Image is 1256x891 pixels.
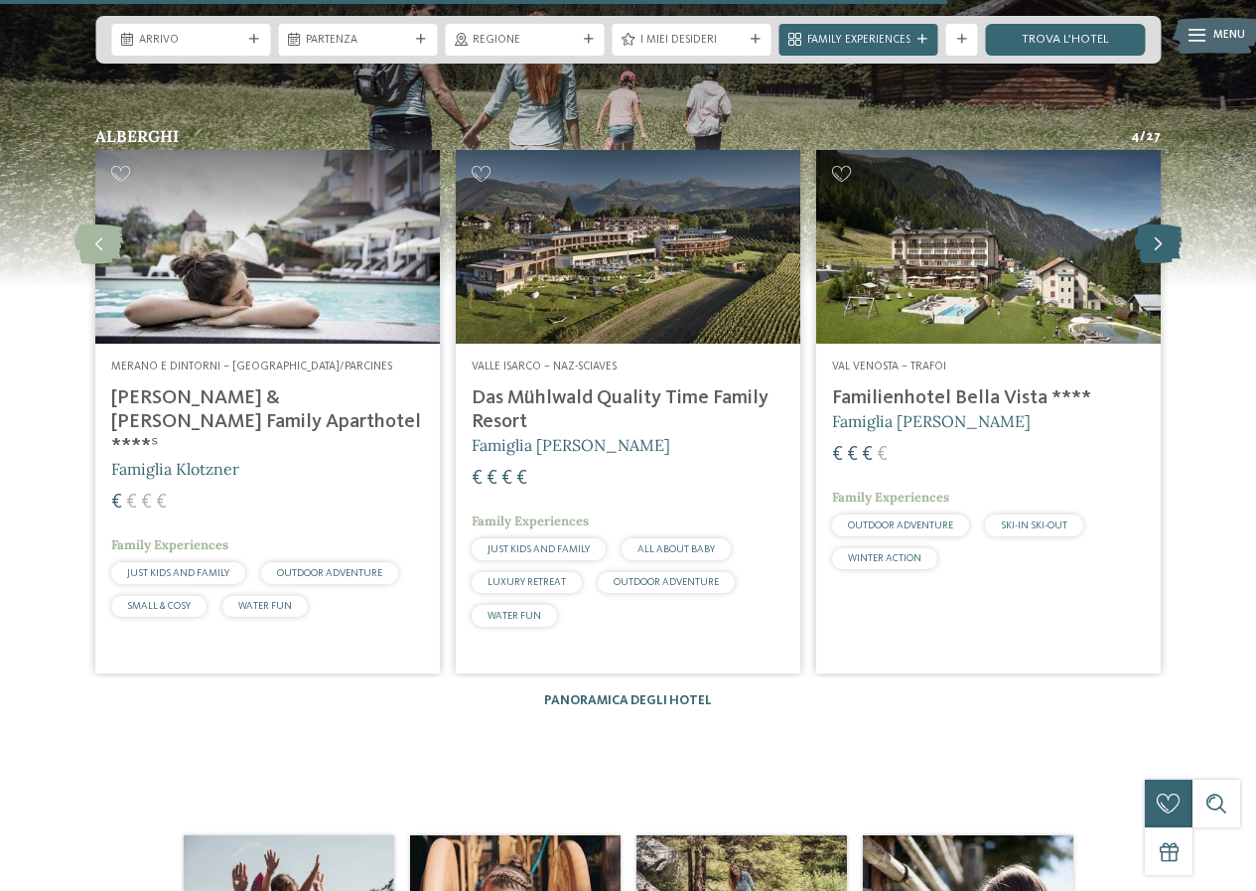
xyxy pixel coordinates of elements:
[847,445,858,465] span: €
[848,553,921,563] span: WINTER ACTION
[501,469,512,489] span: €
[862,445,873,465] span: €
[516,469,527,489] span: €
[832,386,1145,410] h4: Familienhotel Bella Vista ****
[95,126,179,146] span: Alberghi
[832,445,843,465] span: €
[95,150,440,344] img: La nostra filosofia: tutto il meglio per i bimbi!
[277,568,382,578] span: OUTDOOR ADVENTURE
[111,459,239,479] span: Famiglia Klotzner
[472,513,589,529] span: Family Experiences
[111,386,424,458] h4: [PERSON_NAME] & [PERSON_NAME] Family Aparthotel ****ˢ
[127,601,191,611] span: SMALL & COSY
[95,150,440,673] a: La nostra filosofia: tutto il meglio per i bimbi! Merano e dintorni – [GEOGRAPHIC_DATA]/Parcines ...
[1001,520,1067,530] span: SKI-IN SKI-OUT
[832,489,949,506] span: Family Experiences
[816,150,1161,344] img: La nostra filosofia: tutto il meglio per i bimbi!
[1146,128,1161,146] span: 27
[488,544,590,554] span: JUST KIDS AND FAMILY
[986,24,1145,56] a: trova l’hotel
[877,445,888,465] span: €
[816,150,1161,673] a: La nostra filosofia: tutto il meglio per i bimbi! Val Venosta – Trafoi Familienhotel Bella Vista ...
[111,536,228,553] span: Family Experiences
[111,493,122,513] span: €
[472,386,784,434] h4: Das Mühlwald Quality Time Family Resort
[544,694,712,707] a: Panoramica degli hotel
[456,150,800,344] img: La nostra filosofia: tutto il meglio per i bimbi!
[472,435,670,455] span: Famiglia [PERSON_NAME]
[637,544,715,554] span: ALL ABOUT BABY
[139,33,242,49] span: Arrivo
[126,493,137,513] span: €
[848,520,953,530] span: OUTDOOR ADVENTURE
[141,493,152,513] span: €
[473,33,576,49] span: Regione
[111,361,392,372] span: Merano e dintorni – [GEOGRAPHIC_DATA]/Parcines
[614,577,719,587] span: OUTDOOR ADVENTURE
[832,411,1031,431] span: Famiglia [PERSON_NAME]
[1140,128,1146,146] span: /
[472,469,483,489] span: €
[640,33,744,49] span: I miei desideri
[488,577,566,587] span: LUXURY RETREAT
[127,568,229,578] span: JUST KIDS AND FAMILY
[238,601,292,611] span: WATER FUN
[807,33,910,49] span: Family Experiences
[487,469,497,489] span: €
[156,493,167,513] span: €
[456,150,800,673] a: La nostra filosofia: tutto il meglio per i bimbi! Valle Isarco – Naz-Sciaves Das Mühlwald Quality...
[488,611,541,621] span: WATER FUN
[832,361,946,372] span: Val Venosta – Trafoi
[306,33,409,49] span: Partenza
[472,361,617,372] span: Valle Isarco – Naz-Sciaves
[1131,128,1140,146] span: 4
